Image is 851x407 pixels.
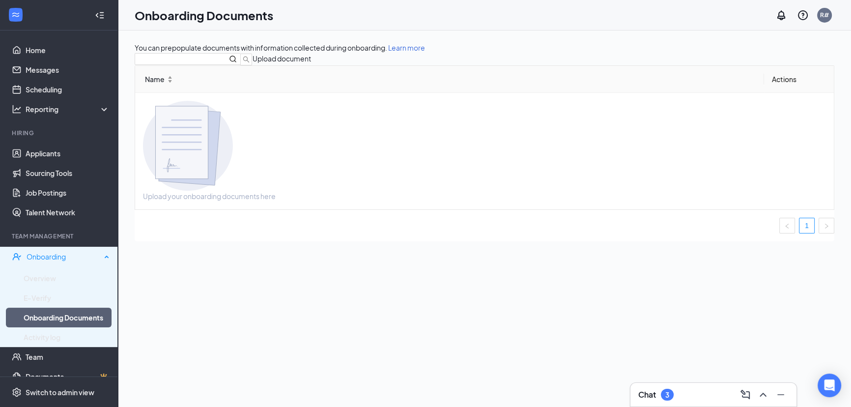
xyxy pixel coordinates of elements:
[167,79,173,82] span: ↓
[24,308,110,327] a: Onboarding Documents
[26,387,94,397] div: Switch to admin view
[738,387,753,403] button: ComposeMessage
[26,60,110,80] a: Messages
[26,144,110,163] a: Applicants
[12,232,108,240] div: Team Management
[26,40,110,60] a: Home
[241,56,252,63] span: search
[638,389,656,400] h3: Chat
[820,11,829,19] div: R#
[784,223,790,229] span: left
[143,191,826,202] span: Upload your onboarding documents here
[819,218,834,233] button: right
[773,387,789,403] button: Minimize
[26,104,110,114] div: Reporting
[135,42,834,53] div: You can prepopulate documents with information collected during onboarding.
[775,9,787,21] svg: Notifications
[26,80,110,99] a: Scheduling
[253,53,311,64] button: Upload document
[819,218,834,233] li: Next Page
[24,268,110,288] a: Overview
[818,374,841,397] div: Open Intercom Messenger
[135,7,273,24] h1: Onboarding Documents
[12,129,108,137] div: Hiring
[739,389,751,401] svg: ComposeMessage
[797,9,809,21] svg: QuestionInfo
[764,66,834,93] th: Actions
[779,218,795,233] button: left
[11,10,21,20] svg: WorkstreamLogo
[665,391,669,399] div: 3
[24,327,110,347] a: Activity log
[12,104,22,114] svg: Analysis
[799,218,815,233] li: 1
[26,367,110,386] a: DocumentsCrown
[12,252,22,262] svg: UserCheck
[799,218,814,233] a: 1
[24,288,110,308] a: E-Verify
[779,218,795,233] li: Previous Page
[26,163,110,183] a: Sourcing Tools
[755,387,771,403] button: ChevronUp
[229,55,237,63] svg: MagnifyingGlass
[240,54,252,65] button: search
[823,223,829,229] span: right
[26,203,110,222] a: Talent Network
[26,347,110,367] a: Team
[167,76,173,79] span: ↑
[27,252,101,262] div: Onboarding
[145,74,165,85] span: Name
[775,389,787,401] svg: Minimize
[12,387,22,397] svg: Settings
[757,389,769,401] svg: ChevronUp
[388,43,425,52] a: Learn more
[26,183,110,203] a: Job Postings
[95,10,105,20] svg: Collapse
